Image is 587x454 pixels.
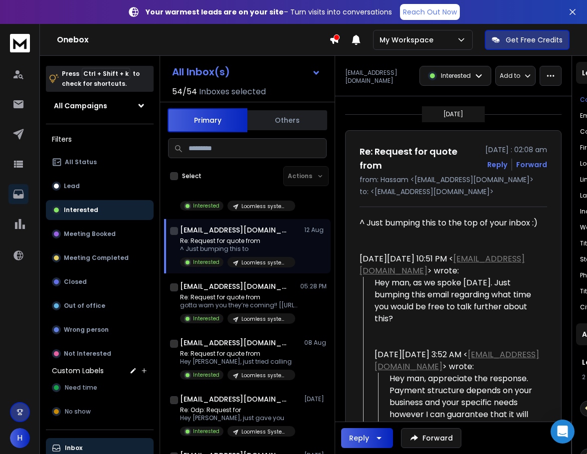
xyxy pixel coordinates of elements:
[193,428,219,435] p: Interested
[487,160,507,170] button: Reply
[65,384,97,392] span: Need time
[172,86,197,98] span: 54 / 54
[341,428,393,448] button: Reply
[64,326,109,334] p: Wrong person
[10,34,30,52] img: logo
[360,187,547,197] p: to: <[EMAIL_ADDRESS][DOMAIN_NAME]>
[360,253,539,277] div: [DATE][DATE] 10:51 PM < > wrote:
[345,69,413,85] p: [EMAIL_ADDRESS][DOMAIN_NAME]
[375,349,539,373] div: [DATE][DATE] 3:52 AM < > wrote:
[485,30,570,50] button: Get Free Credits
[180,237,295,245] p: Re: Request for quote from
[46,402,154,422] button: No show
[441,72,471,80] p: Interested
[57,34,329,46] h1: Onebox
[516,160,547,170] div: Forward
[64,278,87,286] p: Closed
[401,428,461,448] button: Forward
[146,7,284,17] strong: Your warmest leads are on your site
[180,281,290,291] h1: [EMAIL_ADDRESS][DOMAIN_NAME]
[146,7,392,17] p: – Turn visits into conversations
[180,293,300,301] p: Re: Request for quote from
[172,67,230,77] h1: All Inbox(s)
[180,394,290,404] h1: [EMAIL_ADDRESS][DOMAIN_NAME]
[64,182,80,190] p: Lead
[180,245,295,253] p: ^ Just bumping this to
[241,203,289,210] p: Loomless system V1.4
[82,68,130,79] span: Ctrl + Shift + k
[241,428,289,436] p: Loomless System V1.3 - [GEOGRAPHIC_DATA]
[304,339,327,347] p: 08 Aug
[241,259,289,266] p: Loomless system V1.4
[360,145,479,173] h1: Re: Request for quote from
[46,152,154,172] button: All Status
[500,72,520,80] p: Add to
[46,176,154,196] button: Lead
[304,226,327,234] p: 12 Aug
[551,420,575,444] div: Open Intercom Messenger
[199,86,266,98] h3: Inboxes selected
[180,414,295,422] p: Hey [PERSON_NAME], just gave you
[193,202,219,210] p: Interested
[241,372,289,379] p: Loomless system V1.4
[360,175,547,185] p: from: Hassam <[EMAIL_ADDRESS][DOMAIN_NAME]>
[403,7,457,17] p: Reach Out Now
[180,338,290,348] h1: [EMAIL_ADDRESS][DOMAIN_NAME]
[304,395,327,403] p: [DATE]
[380,35,437,45] p: My Workspace
[193,258,219,266] p: Interested
[247,109,327,131] button: Others
[46,224,154,244] button: Meeting Booked
[241,315,289,323] p: Loomless system V1.4
[64,230,116,238] p: Meeting Booked
[443,110,463,118] p: [DATE]
[360,217,539,229] div: ^ Just bumping this to the top of your inbox :)
[180,225,290,235] h1: [EMAIL_ADDRESS][DOMAIN_NAME]
[360,253,525,276] a: [EMAIL_ADDRESS][DOMAIN_NAME]
[46,378,154,398] button: Need time
[62,69,140,89] p: Press to check for shortcuts.
[164,62,329,82] button: All Inbox(s)
[46,200,154,220] button: Interested
[46,132,154,146] h3: Filters
[64,302,105,310] p: Out of office
[180,301,300,309] p: gotta warn you they’re coming!! [[URL][DOMAIN_NAME]] On
[400,4,460,20] a: Reach Out Now
[10,428,30,448] button: H
[64,206,98,214] p: Interested
[52,366,104,376] h3: Custom Labels
[46,248,154,268] button: Meeting Completed
[375,349,539,372] a: [EMAIL_ADDRESS][DOMAIN_NAME]
[54,101,107,111] h1: All Campaigns
[64,350,111,358] p: Not Interested
[506,35,563,45] p: Get Free Credits
[349,433,369,443] div: Reply
[168,108,247,132] button: Primary
[46,344,154,364] button: Not Interested
[193,371,219,379] p: Interested
[375,277,539,325] div: Hey man, as we spoke [DATE]. Just bumping this email regarding what time you would be free to tal...
[180,350,295,358] p: Re: Request for quote from
[180,406,295,414] p: Re: Odp: Request for
[65,408,91,416] span: No show
[46,272,154,292] button: Closed
[46,320,154,340] button: Wrong person
[46,296,154,316] button: Out of office
[46,96,154,116] button: All Campaigns
[193,315,219,322] p: Interested
[65,158,97,166] p: All Status
[180,358,295,366] p: Hey [PERSON_NAME], just tried calling
[485,145,547,155] p: [DATE] : 02:08 am
[64,254,129,262] p: Meeting Completed
[300,282,327,290] p: 05:28 PM
[65,444,82,452] p: Inbox
[182,172,201,180] label: Select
